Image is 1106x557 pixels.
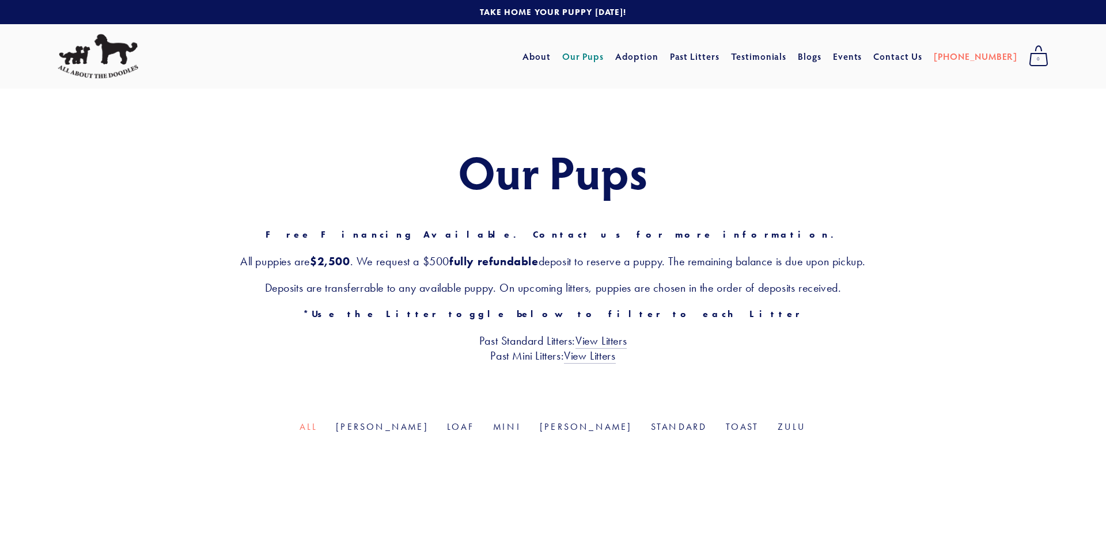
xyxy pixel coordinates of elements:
[615,46,658,67] a: Adoption
[58,333,1048,363] h3: Past Standard Litters: Past Mini Litters:
[670,50,720,62] a: Past Litters
[575,334,627,349] a: View Litters
[447,421,475,432] a: Loaf
[562,46,604,67] a: Our Pups
[726,421,759,432] a: Toast
[778,421,806,432] a: Zulu
[1023,42,1054,71] a: 0 items in cart
[651,421,707,432] a: Standard
[449,254,539,268] strong: fully refundable
[798,46,821,67] a: Blogs
[310,254,350,268] strong: $2,500
[934,46,1017,67] a: [PHONE_NUMBER]
[58,146,1048,197] h1: Our Pups
[58,280,1048,295] h3: Deposits are transferrable to any available puppy. On upcoming litters, puppies are chosen in the...
[303,308,802,319] strong: *Use the Litter toggle below to filter to each Litter
[540,421,632,432] a: [PERSON_NAME]
[564,349,615,364] a: View Litters
[300,421,317,432] a: All
[493,421,521,432] a: Mini
[873,46,922,67] a: Contact Us
[58,34,138,79] img: All About The Doodles
[1029,52,1048,67] span: 0
[833,46,862,67] a: Events
[336,421,429,432] a: [PERSON_NAME]
[731,46,787,67] a: Testimonials
[58,254,1048,269] h3: All puppies are . We request a $500 deposit to reserve a puppy. The remaining balance is due upon...
[522,46,551,67] a: About
[266,229,841,240] strong: Free Financing Available. Contact us for more information.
